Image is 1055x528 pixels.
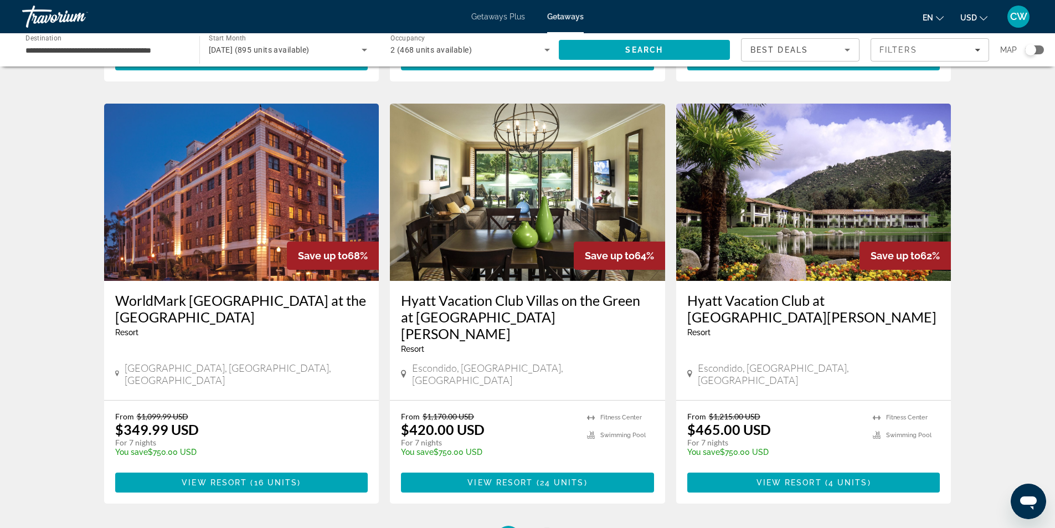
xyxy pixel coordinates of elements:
[247,478,301,487] span: ( )
[423,412,474,421] span: $1,170.00 USD
[600,432,646,439] span: Swimming Pool
[115,50,368,70] button: View Resort(108 units)
[687,50,940,70] button: View Resort(124 units)
[401,412,420,421] span: From
[585,250,635,262] span: Save up to
[1000,42,1017,58] span: Map
[886,414,928,421] span: Fitness Center
[115,448,148,457] span: You save
[25,44,185,57] input: Select destination
[687,448,720,457] span: You save
[401,421,485,438] p: $420.00 USD
[1011,484,1046,519] iframe: Button to launch messaging window
[709,412,760,421] span: $1,215.00 USD
[137,412,188,421] span: $1,099.99 USD
[860,242,951,270] div: 62%
[390,45,472,54] span: 2 (468 units available)
[559,40,730,60] button: Search
[209,34,246,42] span: Start Month
[750,45,808,54] span: Best Deals
[401,438,576,448] p: For 7 nights
[401,292,654,342] a: Hyatt Vacation Club Villas on the Green at [GEOGRAPHIC_DATA][PERSON_NAME]
[401,448,434,457] span: You save
[756,478,822,487] span: View Resort
[115,412,134,421] span: From
[698,362,940,386] span: Escondido, [GEOGRAPHIC_DATA], [GEOGRAPHIC_DATA]
[471,12,525,21] a: Getaways Plus
[923,13,933,22] span: en
[390,34,425,42] span: Occupancy
[540,478,584,487] span: 24 units
[960,13,977,22] span: USD
[287,242,379,270] div: 68%
[871,250,920,262] span: Save up to
[960,9,987,25] button: Change currency
[115,292,368,325] a: WorldMark [GEOGRAPHIC_DATA] at the [GEOGRAPHIC_DATA]
[401,345,424,353] span: Resort
[209,45,310,54] span: [DATE] (895 units available)
[687,438,862,448] p: For 7 nights
[687,421,771,438] p: $465.00 USD
[412,362,654,386] span: Escondido, [GEOGRAPHIC_DATA], [GEOGRAPHIC_DATA]
[401,448,576,457] p: $750.00 USD
[574,242,665,270] div: 64%
[687,473,940,493] button: View Resort(4 units)
[600,414,642,421] span: Fitness Center
[822,478,871,487] span: ( )
[828,478,868,487] span: 4 units
[25,34,61,42] span: Destination
[750,43,850,57] mat-select: Sort by
[115,421,199,438] p: $349.99 USD
[886,432,932,439] span: Swimming Pool
[467,478,533,487] span: View Resort
[687,292,940,325] a: Hyatt Vacation Club at [GEOGRAPHIC_DATA][PERSON_NAME]
[687,448,862,457] p: $750.00 USD
[254,478,298,487] span: 16 units
[879,45,917,54] span: Filters
[115,328,138,337] span: Resort
[125,362,368,386] span: [GEOGRAPHIC_DATA], [GEOGRAPHIC_DATA], [GEOGRAPHIC_DATA]
[687,328,711,337] span: Resort
[533,478,587,487] span: ( )
[687,412,706,421] span: From
[871,38,989,61] button: Filters
[22,2,133,31] a: Travorium
[1004,5,1033,28] button: User Menu
[547,12,584,21] a: Getaways
[104,104,379,281] img: WorldMark San Diego-Inn at the Park
[182,478,247,487] span: View Resort
[298,250,348,262] span: Save up to
[115,473,368,493] button: View Resort(16 units)
[1010,11,1027,22] span: CW
[390,104,665,281] img: Hyatt Vacation Club Villas on the Green at The Welk
[115,448,357,457] p: $750.00 USD
[676,104,951,281] img: Hyatt Vacation Club at The Welk
[923,9,944,25] button: Change language
[401,473,654,493] button: View Resort(24 units)
[401,50,654,70] button: View Resort(32 units)
[115,438,357,448] p: For 7 nights
[625,45,663,54] span: Search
